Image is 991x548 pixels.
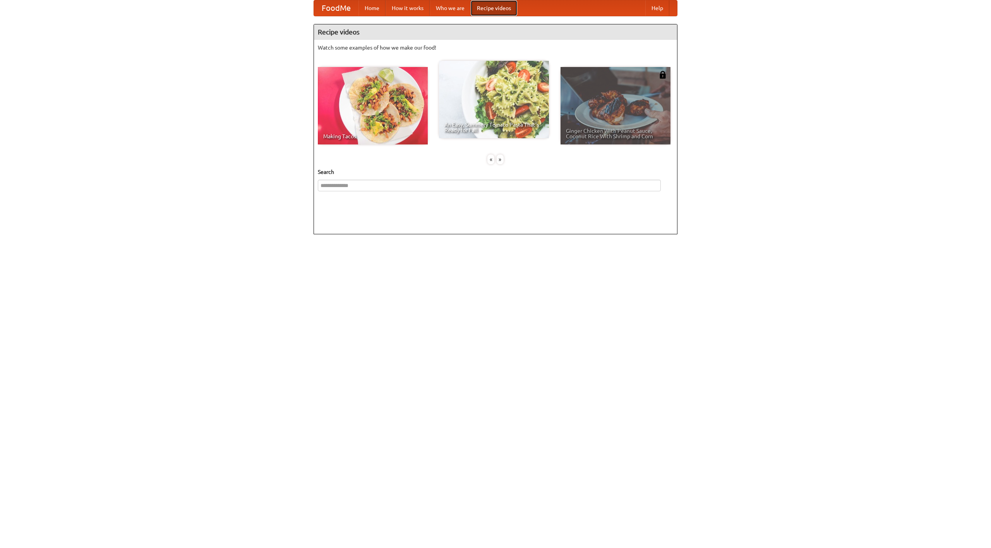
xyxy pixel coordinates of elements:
p: Watch some examples of how we make our food! [318,44,673,52]
a: Home [358,0,386,16]
a: Help [645,0,669,16]
div: » [497,155,504,164]
a: Recipe videos [471,0,517,16]
div: « [487,155,494,164]
img: 483408.png [659,71,667,79]
a: Making Tacos [318,67,428,144]
h5: Search [318,168,673,176]
span: An Easy, Summery Tomato Pasta That's Ready for Fall [444,122,544,133]
a: Who we are [430,0,471,16]
a: An Easy, Summery Tomato Pasta That's Ready for Fall [439,61,549,138]
h4: Recipe videos [314,24,677,40]
a: How it works [386,0,430,16]
a: FoodMe [314,0,358,16]
span: Making Tacos [323,134,422,139]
